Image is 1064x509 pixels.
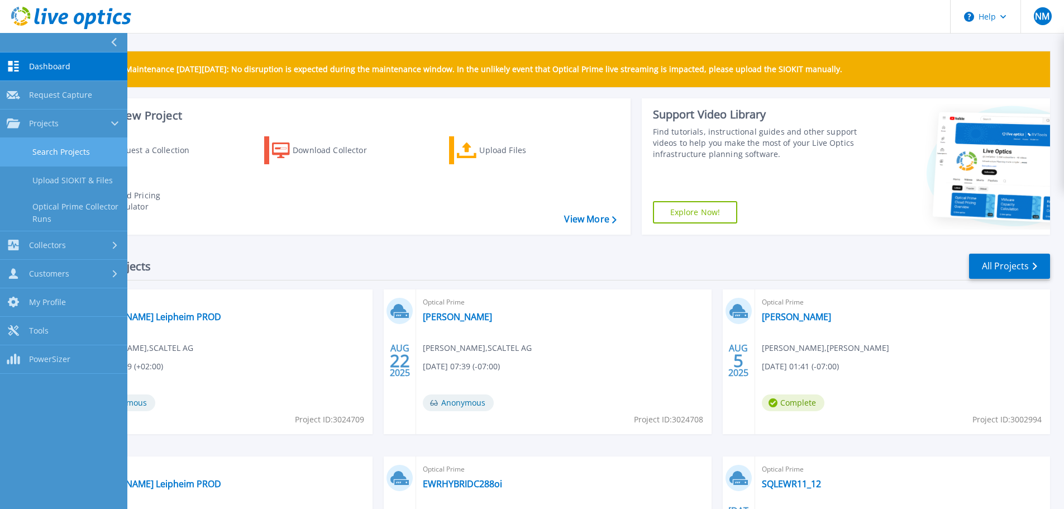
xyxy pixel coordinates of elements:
div: Request a Collection [111,139,201,161]
span: Collectors [29,240,66,250]
span: Complete [762,394,824,411]
span: 5 [733,356,743,365]
span: NM [1035,12,1049,21]
span: Optical Prime [423,463,704,475]
h3: Start a New Project [79,110,616,122]
a: Upload Files [449,136,574,164]
a: EWRHYBRIDC288oi [423,478,502,489]
a: [PERSON_NAME] Leipheim PROD [84,311,221,322]
span: Optical Prime [762,296,1043,308]
span: [PERSON_NAME] , SCALTEL AG [423,342,532,354]
span: Optical Prime [84,296,366,308]
a: Download Collector [264,136,389,164]
span: Tools [29,326,49,336]
div: AUG 2025 [728,340,749,381]
a: Explore Now! [653,201,738,223]
span: Projects [29,118,59,129]
span: [DATE] 07:39 (-07:00) [423,360,500,373]
a: Request a Collection [79,136,204,164]
span: Project ID: 3002994 [972,413,1042,426]
span: Optical Prime [762,463,1043,475]
div: Find tutorials, instructional guides and other support videos to help you make the most of your L... [653,126,861,160]
span: PowerSizer [29,354,70,364]
span: Project ID: 3024708 [634,413,703,426]
span: Optical Prime [423,296,704,308]
span: [PERSON_NAME] , SCALTEL AG [84,342,193,354]
span: 22 [390,356,410,365]
span: Dashboard [29,61,70,72]
span: Customers [29,269,69,279]
a: [PERSON_NAME] [762,311,831,322]
div: Upload Files [479,139,569,161]
span: [DATE] 01:41 (-07:00) [762,360,839,373]
a: All Projects [969,254,1050,279]
p: Scheduled Maintenance [DATE][DATE]: No disruption is expected during the maintenance window. In t... [83,65,842,74]
span: Project ID: 3024709 [295,413,364,426]
div: AUG 2025 [389,340,411,381]
span: [PERSON_NAME] , [PERSON_NAME] [762,342,889,354]
div: Download Collector [293,139,382,161]
a: Cloud Pricing Calculator [79,187,204,215]
a: SQLEWR11_12 [762,478,821,489]
span: Anonymous [423,394,494,411]
a: [PERSON_NAME] Leipheim PROD [84,478,221,489]
a: View More [564,214,616,225]
span: Request Capture [29,90,92,100]
span: My Profile [29,297,66,307]
span: Optical Prime [84,463,366,475]
div: Support Video Library [653,107,861,122]
a: [PERSON_NAME] [423,311,492,322]
div: Cloud Pricing Calculator [109,190,199,212]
